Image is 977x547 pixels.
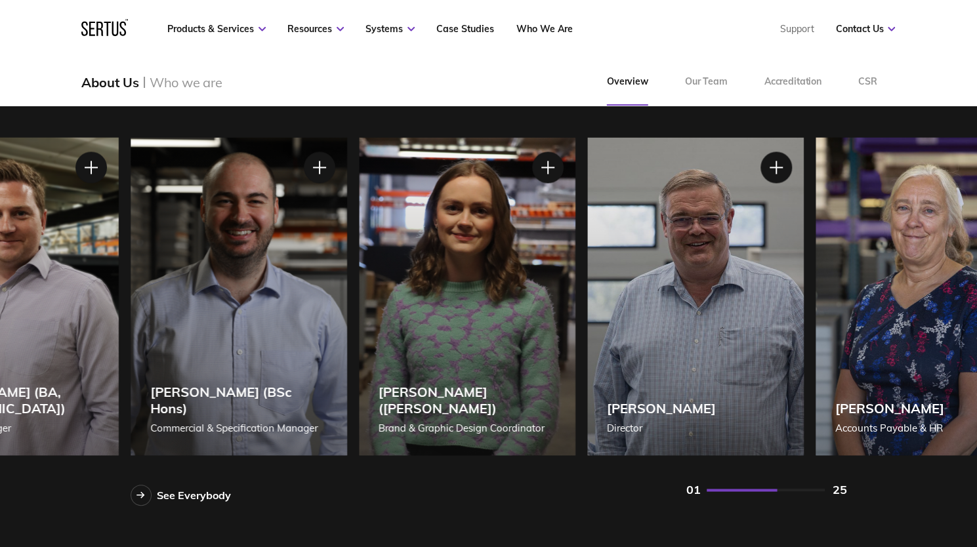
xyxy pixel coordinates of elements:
[379,383,556,416] div: [PERSON_NAME] ([PERSON_NAME])
[780,23,814,35] a: Support
[131,485,231,506] a: See Everybody
[436,23,494,35] a: Case Studies
[607,420,716,436] div: Director
[150,383,327,416] div: [PERSON_NAME] (BSc Hons)
[667,58,746,106] a: Our Team
[686,482,700,497] div: 01
[835,23,895,35] a: Contact Us
[167,23,266,35] a: Products & Services
[379,420,556,436] div: Brand & Graphic Design Coordinator
[287,23,344,35] a: Resources
[516,23,572,35] a: Who We Are
[607,399,716,416] div: [PERSON_NAME]
[157,489,231,502] div: See Everybody
[840,58,896,106] a: CSR
[741,395,977,547] iframe: Chat Widget
[150,74,222,91] div: Who we are
[81,74,138,91] div: About Us
[365,23,415,35] a: Systems
[150,420,327,436] div: Commercial & Specification Manager
[746,58,840,106] a: Accreditation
